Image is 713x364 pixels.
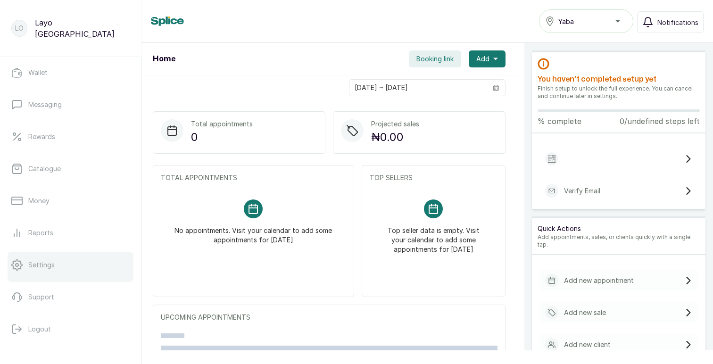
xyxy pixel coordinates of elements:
[8,220,133,246] a: Reports
[28,100,62,109] p: Messaging
[564,186,600,196] p: Verify Email
[564,276,634,285] p: Add new appointment
[469,50,506,67] button: Add
[172,218,335,245] p: No appointments. Visit your calendar to add some appointments for [DATE]
[28,260,55,270] p: Settings
[538,116,581,127] p: % complete
[8,188,133,214] a: Money
[620,116,700,127] p: 0/undefined steps left
[538,224,700,233] p: Quick Actions
[35,17,130,40] p: Layo [GEOGRAPHIC_DATA]
[564,308,606,317] p: Add new sale
[637,11,704,33] button: Notifications
[15,24,24,33] p: LO
[161,313,497,322] p: UPCOMING APPOINTMENTS
[8,59,133,86] a: Wallet
[476,54,489,64] span: Add
[8,316,133,342] button: Logout
[371,119,419,129] p: Projected sales
[493,84,499,91] svg: calendar
[539,9,633,33] button: Yaba
[370,173,497,182] p: TOP SELLERS
[28,164,61,174] p: Catalogue
[28,68,48,77] p: Wallet
[28,292,54,302] p: Support
[564,340,611,349] p: Add new client
[8,284,133,310] a: Support
[8,156,133,182] a: Catalogue
[153,53,175,65] h1: Home
[558,17,574,26] span: Yaba
[28,196,50,206] p: Money
[191,119,253,129] p: Total appointments
[28,132,55,141] p: Rewards
[8,91,133,118] a: Messaging
[28,324,51,334] p: Logout
[538,85,700,100] p: Finish setup to unlock the full experience. You can cancel and continue later in settings.
[371,129,419,146] p: ₦0.00
[8,124,133,150] a: Rewards
[538,74,700,85] h2: You haven’t completed setup yet
[538,233,700,248] p: Add appointments, sales, or clients quickly with a single tap.
[657,17,698,27] span: Notifications
[349,80,487,96] input: Select date
[381,218,486,254] p: Top seller data is empty. Visit your calendar to add some appointments for [DATE]
[191,129,253,146] p: 0
[8,252,133,278] a: Settings
[161,173,346,182] p: TOTAL APPOINTMENTS
[409,50,461,67] button: Booking link
[28,228,53,238] p: Reports
[416,54,454,64] span: Booking link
